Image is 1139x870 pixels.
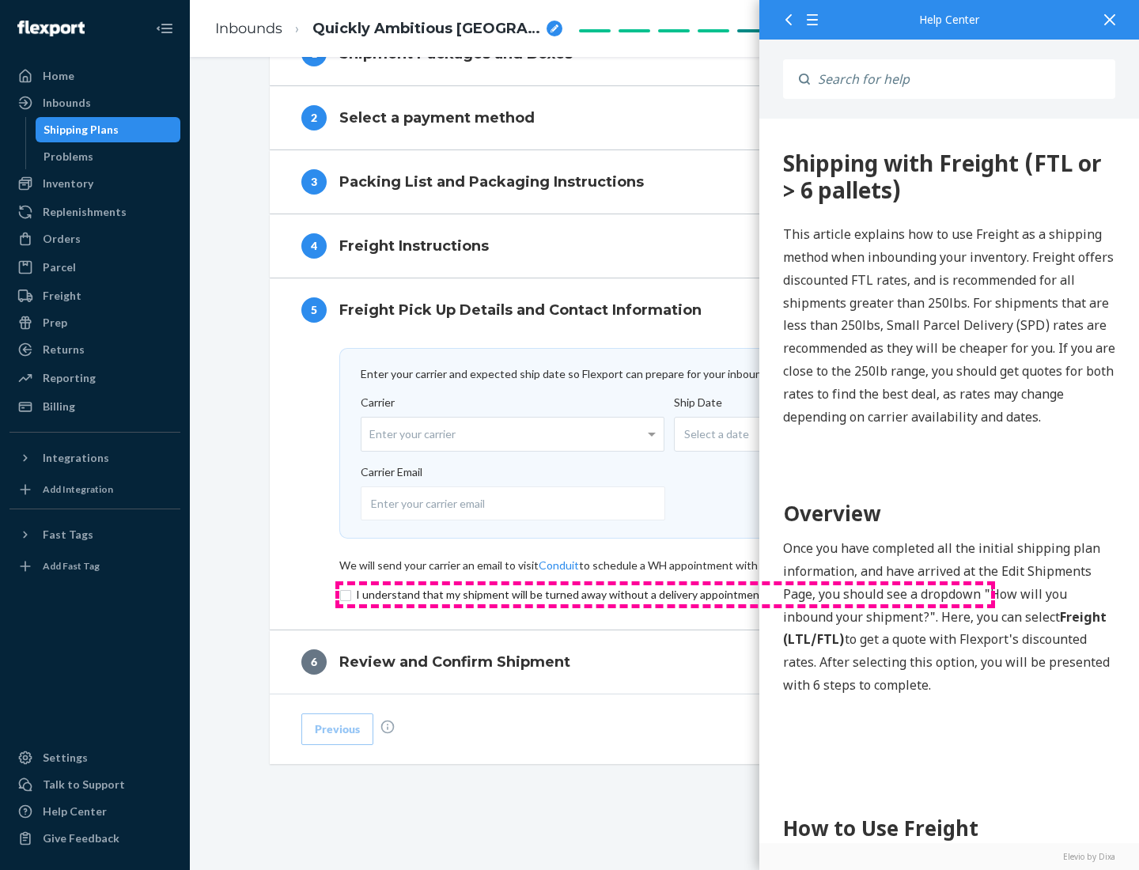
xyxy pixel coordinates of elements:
[43,777,125,792] div: Talk to Support
[43,259,76,275] div: Parcel
[9,171,180,196] a: Inventory
[684,426,749,442] span: Select a date
[339,652,570,672] h4: Review and Confirm Shipment
[361,486,665,520] input: Enter your carrier email
[24,418,356,578] p: Once you have completed all the initial shipping plan information, and have arrived at the Edit S...
[43,527,93,543] div: Fast Tags
[24,380,356,410] h1: Overview
[339,300,702,320] h4: Freight Pick Up Details and Contact Information
[301,169,327,195] div: 3
[783,851,1115,862] a: Elevio by Dixa
[301,649,327,675] div: 6
[361,395,664,452] label: Carrier
[43,559,100,573] div: Add Fast Tag
[43,315,67,331] div: Prep
[17,21,85,36] img: Flexport logo
[361,418,664,451] div: Enter your carrier
[9,826,180,851] button: Give Feedback
[270,86,1061,149] button: 2Select a payment method
[539,558,579,572] a: Conduit
[43,804,107,819] div: Help Center
[9,554,180,579] a: Add Fast Tag
[810,59,1115,99] input: Search
[43,830,119,846] div: Give Feedback
[9,799,180,824] a: Help Center
[9,90,180,115] a: Inbounds
[9,745,180,770] a: Settings
[9,477,180,502] a: Add Integration
[301,233,327,259] div: 4
[43,482,113,496] div: Add Integration
[339,558,991,573] div: We will send your carrier an email to visit to schedule a WH appointment with Reference ASN / PO # .
[43,370,96,386] div: Reporting
[43,288,81,304] div: Freight
[43,750,88,766] div: Settings
[9,255,180,280] a: Parcel
[270,278,1061,342] button: 5Freight Pick Up Details and Contact Information
[43,68,74,84] div: Home
[9,310,180,335] a: Prep
[339,236,489,256] h4: Freight Instructions
[9,445,180,471] button: Integrations
[149,13,180,44] button: Close Navigation
[9,365,180,391] a: Reporting
[9,394,180,419] a: Billing
[44,149,93,165] div: Problems
[301,713,373,745] button: Previous
[339,172,644,192] h4: Packing List and Packaging Instructions
[43,231,81,247] div: Orders
[339,108,535,128] h4: Select a payment method
[9,226,180,252] a: Orders
[9,63,180,89] a: Home
[36,117,181,142] a: Shipping Plans
[674,395,989,464] label: Ship Date
[9,337,180,362] a: Returns
[36,144,181,169] a: Problems
[783,14,1115,25] div: Help Center
[43,399,75,414] div: Billing
[270,630,1061,694] button: 6Review and Confirm Shipment
[44,122,119,138] div: Shipping Plans
[270,214,1061,278] button: 4Freight Instructions
[43,176,93,191] div: Inventory
[215,20,282,37] a: Inbounds
[9,199,180,225] a: Replenishments
[361,366,970,382] div: Enter your carrier and expected ship date so Flexport can prepare for your inbound .
[43,204,127,220] div: Replenishments
[312,19,540,40] span: Quickly Ambitious Chihuahua
[9,772,180,797] a: Talk to Support
[361,464,960,520] label: Carrier Email
[24,741,356,770] h2: Step 1: Boxes and Labels
[202,6,575,52] ol: breadcrumbs
[43,342,85,357] div: Returns
[43,95,91,111] div: Inbounds
[301,297,327,323] div: 5
[270,150,1061,214] button: 3Packing List and Packaging Instructions
[301,105,327,130] div: 2
[43,450,109,466] div: Integrations
[9,522,180,547] button: Fast Tags
[24,32,356,85] div: 360 Shipping with Freight (FTL or > 6 pallets)
[9,283,180,308] a: Freight
[24,694,356,725] h1: How to Use Freight
[24,104,356,309] p: This article explains how to use Freight as a shipping method when inbounding your inventory. Fre...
